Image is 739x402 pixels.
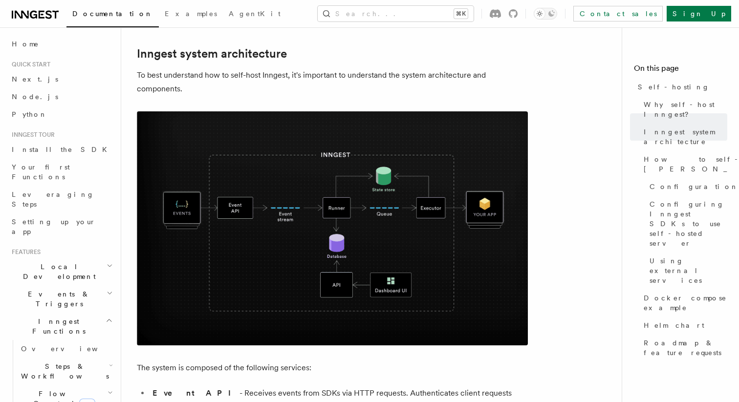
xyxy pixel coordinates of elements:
button: Local Development [8,258,115,285]
span: Steps & Workflows [17,361,109,381]
button: Events & Triggers [8,285,115,313]
span: Self-hosting [638,82,710,92]
span: Node.js [12,93,58,101]
span: Events & Triggers [8,289,107,309]
button: Steps & Workflows [17,358,115,385]
p: The system is composed of the following services: [137,361,528,375]
a: Install the SDK [8,141,115,158]
span: Your first Functions [12,163,70,181]
a: Examples [159,3,223,26]
a: AgentKit [223,3,286,26]
span: Overview [21,345,122,353]
a: Why self-host Inngest? [640,96,727,123]
a: Home [8,35,115,53]
a: Next.js [8,70,115,88]
kbd: ⌘K [454,9,468,19]
span: Local Development [8,262,107,281]
a: Docker compose example [640,289,727,317]
button: Inngest Functions [8,313,115,340]
span: Documentation [72,10,153,18]
span: Helm chart [644,320,704,330]
span: Roadmap & feature requests [644,338,727,358]
a: Self-hosting [634,78,727,96]
span: Using external services [650,256,727,285]
a: Using external services [646,252,727,289]
span: Configuration [650,182,739,191]
span: Inngest tour [8,131,55,139]
span: Python [12,110,47,118]
a: Documentation [66,3,159,27]
span: Leveraging Steps [12,190,94,208]
p: To best understand how to self-host Inngest, it's important to understand the system architecture... [137,68,528,96]
a: Configuration [646,178,727,195]
a: Overview [17,340,115,358]
a: Contact sales [573,6,663,21]
a: Setting up your app [8,213,115,240]
span: Inngest Functions [8,317,106,336]
span: Features [8,248,41,256]
a: Node.js [8,88,115,106]
span: Configuring Inngest SDKs to use self-hosted server [650,199,727,248]
a: Helm chart [640,317,727,334]
a: Roadmap & feature requests [640,334,727,361]
span: Next.js [12,75,58,83]
span: Home [12,39,39,49]
span: Docker compose example [644,293,727,313]
a: How to self-host [PERSON_NAME] [640,150,727,178]
button: Search...⌘K [318,6,474,21]
span: Setting up your app [12,218,96,235]
a: Inngest system architecture [137,47,287,61]
a: Leveraging Steps [8,186,115,213]
button: Toggle dark mode [534,8,557,20]
a: Sign Up [667,6,731,21]
a: Python [8,106,115,123]
a: Your first Functions [8,158,115,186]
span: Inngest system architecture [644,127,727,147]
span: AgentKit [229,10,281,18]
h4: On this page [634,63,727,78]
span: Examples [165,10,217,18]
span: Install the SDK [12,146,113,153]
img: Inngest system architecture diagram [137,111,528,345]
span: Why self-host Inngest? [644,100,727,119]
a: Configuring Inngest SDKs to use self-hosted server [646,195,727,252]
strong: Event API [152,388,239,398]
a: Inngest system architecture [640,123,727,150]
span: Quick start [8,61,50,68]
